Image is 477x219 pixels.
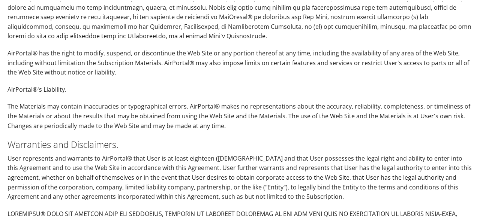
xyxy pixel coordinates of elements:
[7,48,472,77] p: AirPortal® has the right to modify, suspend, or discontinue the Web Site or any portion thereof a...
[7,137,472,150] h2: Warranties and Disclaimers.
[7,153,472,201] p: User represents and warrants to AirPortal® that User is at least eighteen ([DEMOGRAPHIC_DATA] and...
[7,84,472,94] p: AirPortal®'s Liability.
[7,101,472,130] p: The Materials may contain inaccuracies or typographical errors. AirPortal® makes no representatio...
